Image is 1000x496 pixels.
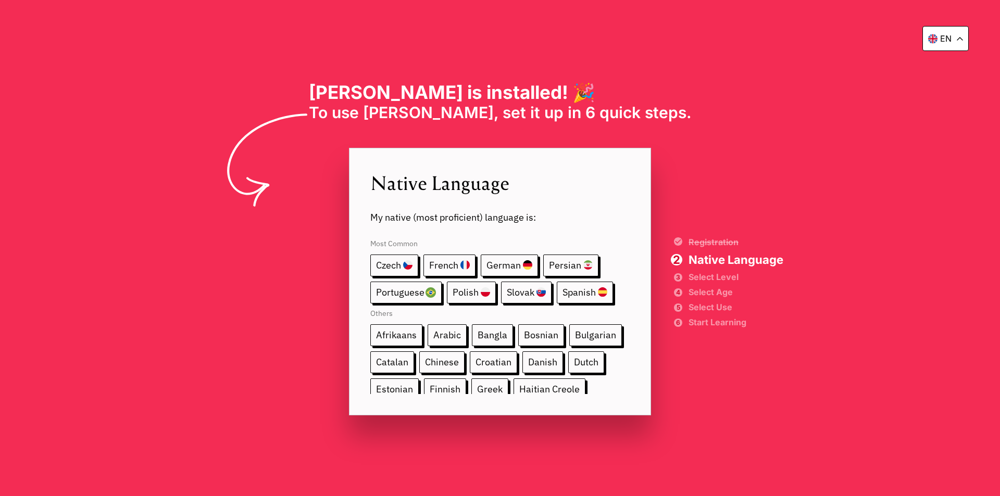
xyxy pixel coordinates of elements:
[370,282,442,303] span: Portuguese
[309,103,692,122] span: To use [PERSON_NAME], set it up in 6 quick steps.
[447,282,496,303] span: Polish
[370,324,422,346] span: Afrikaans
[689,319,783,326] span: Start Learning
[470,351,517,373] span: Croatian
[557,282,613,303] span: Spanish
[419,351,465,373] span: Chinese
[471,378,508,400] span: Greek
[689,238,783,246] span: Registration
[370,378,419,400] span: Estonian
[370,303,630,324] span: Others
[689,273,783,281] span: Select Level
[370,169,630,196] span: Native Language
[543,255,598,276] span: Persian
[370,196,630,223] span: My native (most proficient) language is:
[568,351,604,373] span: Dutch
[424,378,466,400] span: Finnish
[689,303,783,311] span: Select Use
[501,282,552,303] span: Slovak
[514,378,585,400] span: Haitian Creole
[689,288,783,296] span: Select Age
[481,255,538,276] span: German
[518,324,564,346] span: Bosnian
[689,254,783,265] span: Native Language
[522,351,563,373] span: Danish
[370,351,414,373] span: Catalan
[940,33,952,44] p: en
[423,255,476,276] span: French
[309,81,692,103] h1: [PERSON_NAME] is installed! 🎉
[370,228,630,255] span: Most Common
[472,324,513,346] span: Bangla
[569,324,622,346] span: Bulgarian
[370,255,418,276] span: Czech
[428,324,467,346] span: Arabic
